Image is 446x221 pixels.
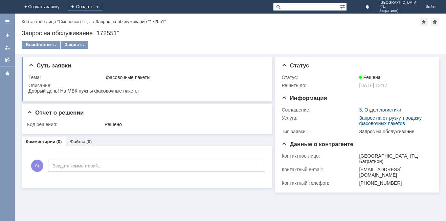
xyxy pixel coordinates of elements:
span: [DATE] 12:17 [359,83,387,88]
div: (0) [86,139,92,144]
div: Запрос на обслуживание [359,129,429,134]
div: Соглашение: [282,107,358,113]
div: / [22,19,95,24]
a: Файлы [70,139,85,144]
div: [PHONE_NUMBER] [359,180,429,186]
div: Описание: [28,83,264,88]
span: Багратион) [379,9,418,13]
a: Запрос на отгрузку, продажу фасовочных пакетов [359,115,422,126]
span: [GEOGRAPHIC_DATA] [379,1,418,5]
div: Контактный e-mail: [282,167,358,172]
div: (0) [57,139,62,144]
div: Контактный телефон: [282,180,358,186]
div: Услуга: [282,115,358,121]
div: Контактное лицо: [282,153,358,159]
div: [GEOGRAPHIC_DATA] (ТЦ Багратион) [359,153,429,164]
div: Добавить в избранное [420,18,428,26]
span: (ТЦ [379,5,418,9]
span: Данные о контрагенте [282,141,353,147]
span: С( [31,160,43,172]
div: [EMAIL_ADDRESS][DOMAIN_NAME] [359,167,429,178]
span: Решена [359,75,380,80]
div: Решить до: [282,83,358,88]
a: Мои заявки [2,42,13,53]
span: Информация [282,95,327,101]
div: Код решения: [27,122,103,127]
a: Комментарии [26,139,55,144]
span: Отчет о решении [27,109,84,116]
span: Суть заявки [28,62,71,69]
div: Тип заявки: [282,129,358,134]
a: Мои согласования [2,54,13,65]
div: Тема: [28,75,105,80]
span: Расширенный поиск [340,3,347,9]
div: Запрос на обслуживание "172551" [95,19,166,24]
div: Создать [68,3,102,11]
div: фасовочные пакеты [106,75,263,80]
a: Контактное лицо "Смоленск (ТЦ … [22,19,93,24]
div: Запрос на обслуживание "172551" [22,30,439,37]
div: Сделать домашней страницей [431,18,439,26]
a: Создать заявку [2,30,13,41]
a: 3. Отдел логистики [359,107,401,113]
div: Статус: [282,75,358,80]
span: Статус [282,62,309,69]
div: Решено [105,122,263,127]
